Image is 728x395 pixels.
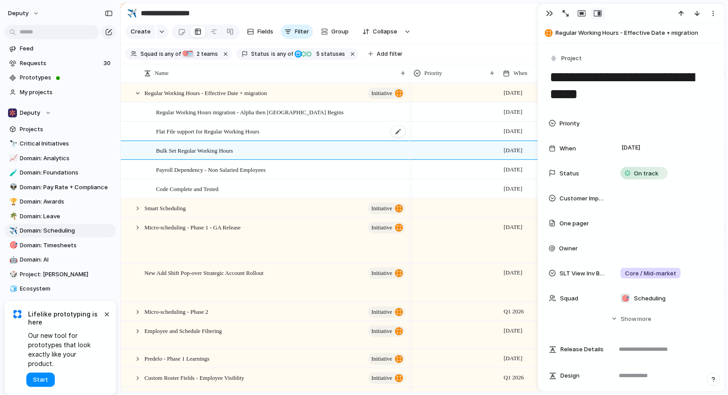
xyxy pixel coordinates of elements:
[9,226,16,236] div: ✈️
[313,50,321,57] span: 5
[4,282,116,295] a: 🧊Ecosystem
[502,145,525,156] span: [DATE]
[20,241,113,250] span: Domain: Timesheets
[634,294,666,303] span: Scheduling
[20,59,101,68] span: Requests
[4,166,116,179] a: 🧪Domain: Foundations
[373,27,398,36] span: Collapse
[371,87,392,100] span: initiative
[20,168,113,177] span: Domain: Foundations
[8,241,17,250] button: 🎯
[502,164,525,175] span: [DATE]
[357,25,402,39] button: Collapse
[502,325,525,336] span: [DATE]
[20,212,113,221] span: Domain: Leave
[4,239,116,252] a: 🎯Domain: Timesheets
[368,267,405,279] button: initiative
[514,69,527,78] span: When
[4,42,116,55] a: Feed
[9,153,16,163] div: 📈
[4,268,116,281] a: 🎲Project: [PERSON_NAME]
[182,49,220,59] button: 🎯🗓️2 teams
[144,203,186,213] span: Smart Scheduling
[502,107,525,117] span: [DATE]
[159,50,164,58] span: is
[194,50,202,57] span: 2
[144,222,241,232] span: Micro-scheduling - Phase 1 - GA Release
[560,371,580,380] span: Design
[20,154,113,163] span: Domain: Analytics
[9,211,16,221] div: 🌴
[28,310,103,326] span: Lifelike prototyping is here
[621,294,630,303] div: 🎯
[368,306,405,318] button: initiative
[9,298,16,308] div: 🏔️
[559,269,606,278] span: SLT View Inv Bucket
[559,194,606,203] span: Customer Impact
[371,372,392,384] span: initiative
[281,25,313,39] button: Filter
[20,139,113,148] span: Critical Initiatives
[157,49,183,59] button: isany of
[20,284,113,293] span: Ecosystem
[559,169,579,178] span: Status
[20,44,113,53] span: Feed
[8,154,17,163] button: 📈
[9,139,16,149] div: 🔭
[4,224,116,237] a: ✈️Domain: Scheduling
[258,27,274,36] span: Fields
[560,345,604,354] span: Release Details
[621,315,637,324] span: Show
[156,183,218,194] span: Code Complete and Tested
[561,54,582,63] span: Project
[4,253,116,266] a: 🤖Domain: AI
[502,353,525,364] span: [DATE]
[638,315,652,324] span: more
[4,152,116,165] div: 📈Domain: Analytics
[4,181,116,194] a: 👽Domain: Pay Rate + Compliance
[502,183,525,194] span: [DATE]
[4,210,116,223] div: 🌴Domain: Leave
[377,50,403,58] span: Add filter
[4,195,116,208] a: 🏆Domain: Awards
[28,331,103,368] span: Our new tool for prototypes that look exactly like your product.
[20,125,113,134] span: Projects
[144,87,267,98] span: Regular Working Hours - Effective Date + migration
[371,306,392,318] span: initiative
[502,267,525,278] span: [DATE]
[4,123,116,136] a: Projects
[368,87,405,99] button: initiative
[371,202,392,215] span: initiative
[368,203,405,214] button: initiative
[368,325,405,337] button: initiative
[294,49,347,59] button: 5 statuses
[4,297,116,310] div: 🏔️PLC
[125,6,139,21] button: ✈️
[555,29,720,37] span: Regular Working Hours - Effective Date + migration
[371,267,392,279] span: initiative
[20,108,41,117] span: Deputy
[156,126,259,136] span: Flat File support for Regular Working Hours
[144,267,263,278] span: New Add Shift Pop-over Strategic Account Rollout
[549,311,714,327] button: Showmore
[20,255,113,264] span: Domain: AI
[4,137,116,150] a: 🔭Critical Initiatives
[8,284,17,293] button: 🧊
[634,169,658,178] span: On track
[559,244,578,253] span: Owner
[20,226,113,235] span: Domain: Scheduling
[144,306,208,316] span: Micro-scheduling - Phase 2
[20,197,113,206] span: Domain: Awards
[8,139,17,148] button: 🔭
[20,73,113,82] span: Prototypes
[368,372,405,384] button: initiative
[9,269,16,279] div: 🎲
[144,372,244,383] span: Custom Roster Fields - Employee Visiblity
[502,372,526,383] span: Q1 2026
[4,106,116,120] button: Deputy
